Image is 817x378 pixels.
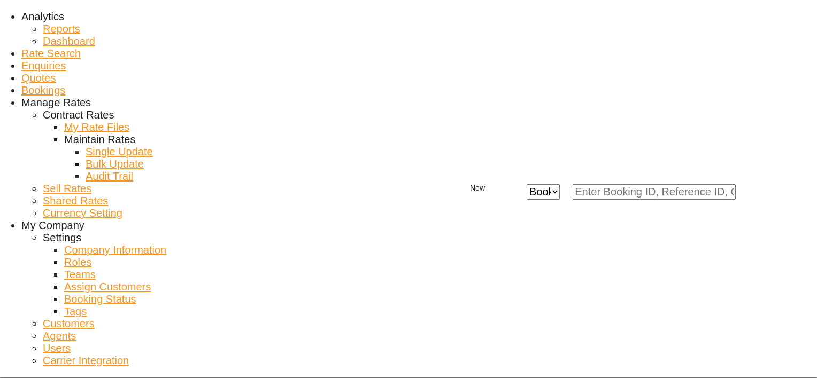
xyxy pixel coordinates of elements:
div: Analytics [21,11,64,23]
span: My Company [21,219,84,231]
a: Agents [43,330,76,342]
span: icon-magnify [736,184,749,200]
a: Sell Rates [43,183,91,195]
span: Bookings [21,84,65,96]
a: Users [43,342,71,355]
a: Customers [43,318,95,330]
span: Booking Status [64,293,136,305]
a: Booking Status [64,293,136,305]
a: Company Information [64,244,166,256]
a: Quotes [21,72,56,84]
a: Rate Search [21,48,81,60]
a: Currency Setting [43,207,122,219]
div: Manage Rates [21,97,91,109]
button: icon-plus 400-fgNewicon-chevron-down [452,178,503,200]
a: Tags [64,305,87,318]
span: Dashboard [43,35,95,47]
span: Agents [43,330,76,342]
a: Reports [43,23,80,35]
span: My Rate Files [64,121,129,133]
md-icon: icon-magnify [736,185,749,198]
span: Maintain Rates [64,133,135,145]
a: Bookings [21,84,65,97]
a: Audit Trail [86,170,133,183]
a: Roles [64,256,91,269]
md-icon: icon-plus 400-fg [457,183,470,195]
a: Bulk Update [86,158,144,170]
md-icon: icon-chevron-down [485,183,498,195]
a: Teams [64,269,96,281]
span: Rate Search [21,48,81,59]
span: Audit Trail [86,170,133,182]
span: Analytics [21,11,64,22]
span: icon-close [514,184,527,200]
a: Enquiries [21,60,66,72]
span: Help [772,186,785,200]
span: Contract Rates [43,109,114,121]
md-icon: icon-close [514,184,527,197]
div: Maintain Rates [64,133,135,146]
a: Dashboard [43,35,95,48]
span: Tags [64,305,87,317]
md-icon: icon-chevron-down [560,185,573,198]
a: Shared Rates [43,195,108,207]
a: Assign Customers [64,281,151,293]
span: New [457,184,498,192]
span: Manage Rates [21,97,91,108]
a: Carrier Integration [43,355,129,367]
div: My Company [21,219,84,232]
div: icon-magnify [749,185,761,198]
input: Enter Booking ID, Reference ID, Order ID [573,184,736,200]
span: Settings [43,232,81,243]
span: Company Information [64,244,166,256]
a: My Rate Files [64,121,129,133]
span: Users [43,342,71,354]
a: Single Update [86,146,153,158]
span: Roles [64,256,91,268]
span: Currency Setting [43,207,122,219]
